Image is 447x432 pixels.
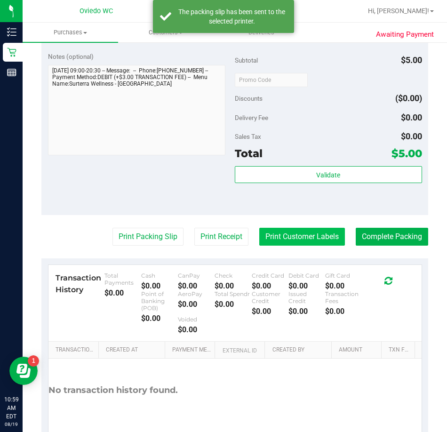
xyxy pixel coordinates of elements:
span: Sales Tax [235,133,261,140]
div: $0.00 [288,307,325,316]
span: Delivery Fee [235,114,268,121]
span: $0.00 [401,112,422,122]
span: Oviedo WC [80,7,113,15]
span: Hi, [PERSON_NAME]! [368,7,429,15]
div: Point of Banking (POB) [141,290,178,312]
div: Customer Credit [252,290,288,304]
div: $0.00 [178,325,215,334]
div: $0.00 [252,281,288,290]
div: Voided [178,316,215,323]
div: Total Payments [104,272,141,286]
button: Validate [235,166,422,183]
div: Credit Card [252,272,288,279]
span: ($0.00) [395,93,422,103]
span: Validate [316,171,340,179]
div: No transaction history found. [48,359,178,422]
span: $0.00 [401,131,422,141]
div: $0.00 [141,281,178,290]
div: $0.00 [215,300,251,309]
p: 08/19 [4,421,18,428]
span: Notes (optional) [48,53,94,60]
div: $0.00 [325,281,362,290]
a: Created By [272,346,328,354]
div: $0.00 [288,281,325,290]
div: $0.00 [215,281,251,290]
p: 10:59 AM EDT [4,395,18,421]
span: Subtotal [235,56,258,64]
input: Promo Code [235,73,308,87]
span: $5.00 [401,55,422,65]
div: Cash [141,272,178,279]
div: Gift Card [325,272,362,279]
div: Issued Credit [288,290,325,304]
a: Transaction ID [56,346,95,354]
div: $0.00 [325,307,362,316]
a: Payment Method [172,346,211,354]
div: $0.00 [178,281,215,290]
th: External ID [215,342,264,359]
span: Discounts [235,90,263,107]
iframe: Resource center [9,357,38,385]
a: Customers [118,23,214,42]
button: Print Receipt [194,228,248,246]
inline-svg: Inventory [7,27,16,37]
div: $0.00 [178,300,215,309]
a: Created At [106,346,161,354]
a: Amount [339,346,377,354]
button: Complete Packing [356,228,428,246]
inline-svg: Retail [7,48,16,57]
span: Awaiting Payment [376,29,434,40]
inline-svg: Reports [7,68,16,77]
div: $0.00 [252,307,288,316]
iframe: Resource center unread badge [28,355,39,367]
span: Customers [119,28,213,37]
div: $0.00 [104,288,141,297]
button: Print Packing Slip [112,228,184,246]
div: Total Spendr [215,290,251,297]
div: $0.00 [141,314,178,323]
div: Check [215,272,251,279]
div: Debit Card [288,272,325,279]
span: Purchases [23,28,118,37]
a: Txn Fee [389,346,411,354]
div: CanPay [178,272,215,279]
div: AeroPay [178,290,215,297]
span: $5.00 [391,147,422,160]
button: Print Customer Labels [259,228,345,246]
span: Total [235,147,263,160]
div: The packing slip has been sent to the selected printer. [176,7,287,26]
a: Purchases [23,23,118,42]
div: Transaction Fees [325,290,362,304]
